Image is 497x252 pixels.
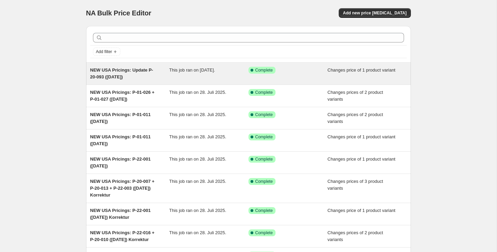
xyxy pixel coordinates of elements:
span: Changes price of 1 product variant [327,134,395,139]
span: Changes prices of 2 product variants [327,230,383,242]
button: Add new price [MEDICAL_DATA] [339,8,411,18]
span: NEW USA Pricings: P-01-026 + P-01-027 ([DATE]) [90,90,155,102]
span: This job ran on 28. Juli 2025. [169,230,226,235]
span: Changes price of 1 product variant [327,67,395,73]
span: Complete [255,230,273,236]
span: This job ran on 28. Juli 2025. [169,179,226,184]
span: Changes price of 1 product variant [327,156,395,162]
span: Changes price of 1 product variant [327,208,395,213]
span: Add new price [MEDICAL_DATA] [343,10,406,16]
span: NEW USA Pricings: P-22-001 ([DATE]) Korrektur [90,208,151,220]
span: This job ran on [DATE]. [169,67,215,73]
span: This job ran on 28. Juli 2025. [169,134,226,139]
span: NEW USA Pricings: P-22-016 + P-20-010 ([DATE]) Korrektur [90,230,155,242]
span: This job ran on 28. Juli 2025. [169,112,226,117]
span: Changes prices of 2 product variants [327,112,383,124]
span: NEW USA Pricings: Update P-20-093 ([DATE]) [90,67,153,79]
button: Add filter [93,48,120,56]
span: Complete [255,112,273,117]
span: This job ran on 28. Juli 2025. [169,156,226,162]
span: Complete [255,90,273,95]
span: Complete [255,67,273,73]
span: This job ran on 28. Juli 2025. [169,90,226,95]
span: Add filter [96,49,112,54]
span: Complete [255,208,273,213]
span: NEW USA Pricings: P-01-011 ([DATE]) [90,112,151,124]
span: NEW USA Pricings: P-01-011 ([DATE]) [90,134,151,146]
span: Changes prices of 2 product variants [327,90,383,102]
span: NA Bulk Price Editor [86,9,151,17]
span: NEW USA Pricings: P-20-007 + P-20-013 + P-22-003 ([DATE]) Korrektur [90,179,155,198]
span: Changes prices of 3 product variants [327,179,383,191]
span: NEW USA Pricings: P-22-001 ([DATE]) [90,156,151,168]
span: Complete [255,179,273,184]
span: Complete [255,134,273,140]
span: This job ran on 28. Juli 2025. [169,208,226,213]
span: Complete [255,156,273,162]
